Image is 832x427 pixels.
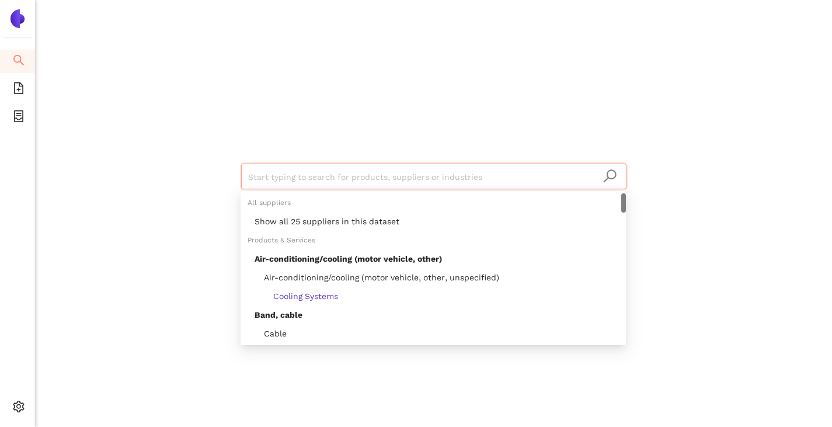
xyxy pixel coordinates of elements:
[255,254,442,263] span: Air-conditioning/cooling (motor vehicle, other)
[603,169,617,183] span: search
[241,212,626,231] div: Show all 25 suppliers in this dataset
[8,9,27,28] img: Logo
[255,273,499,282] span: Air-conditioning/cooling (motor vehicle, other, unspecified)
[241,231,626,249] div: Products & Services
[13,50,25,74] span: search
[255,291,338,301] span: Cooling Systems
[255,329,287,338] span: Cable
[13,397,25,420] span: setting
[13,106,25,130] span: container
[241,193,626,212] div: All suppliers
[255,310,302,320] span: Band, cable
[13,78,25,102] span: file-add
[255,215,619,228] div: Show all 25 suppliers in this dataset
